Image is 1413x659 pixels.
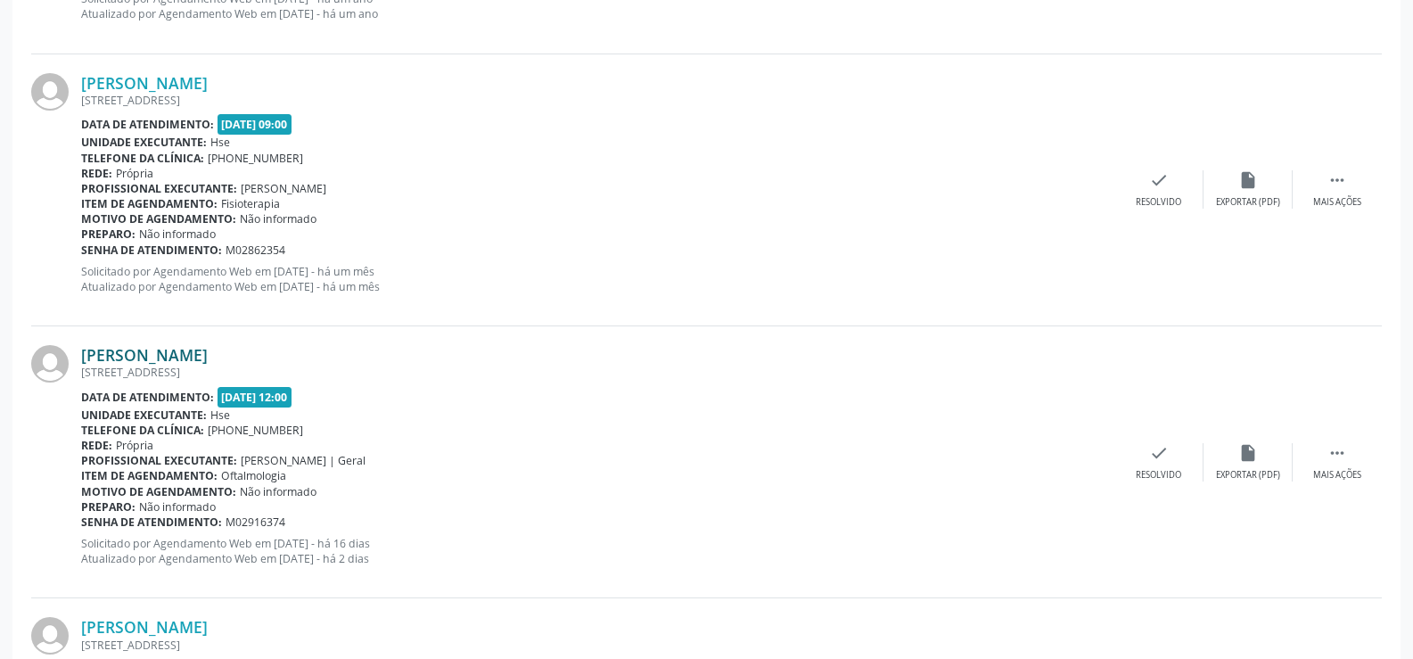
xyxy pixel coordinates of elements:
i: insert_drive_file [1238,170,1258,190]
b: Senha de atendimento: [81,515,222,530]
b: Data de atendimento: [81,390,214,405]
span: M02916374 [226,515,285,530]
div: Mais ações [1313,196,1361,209]
b: Unidade executante: [81,135,207,150]
div: Exportar (PDF) [1216,469,1280,482]
b: Data de atendimento: [81,117,214,132]
div: [STREET_ADDRESS] [81,365,1114,380]
div: [STREET_ADDRESS] [81,93,1114,108]
span: [PERSON_NAME] [241,181,326,196]
b: Rede: [81,166,112,181]
a: [PERSON_NAME] [81,617,208,637]
i: check [1149,170,1169,190]
span: Fisioterapia [221,196,280,211]
div: Resolvido [1136,196,1181,209]
span: Não informado [139,227,216,242]
span: [PHONE_NUMBER] [208,151,303,166]
span: [DATE] 09:00 [218,114,292,135]
div: Mais ações [1313,469,1361,482]
b: Preparo: [81,499,136,515]
img: img [31,345,69,383]
a: [PERSON_NAME] [81,345,208,365]
b: Profissional executante: [81,453,237,468]
span: Não informado [240,484,316,499]
i:  [1327,443,1347,463]
b: Profissional executante: [81,181,237,196]
span: [PHONE_NUMBER] [208,423,303,438]
p: Solicitado por Agendamento Web em [DATE] - há um mês Atualizado por Agendamento Web em [DATE] - h... [81,264,1114,294]
b: Telefone da clínica: [81,423,204,438]
i: check [1149,443,1169,463]
b: Unidade executante: [81,408,207,423]
p: Solicitado por Agendamento Web em [DATE] - há 16 dias Atualizado por Agendamento Web em [DATE] - ... [81,536,1114,566]
b: Rede: [81,438,112,453]
span: Não informado [139,499,216,515]
i: insert_drive_file [1238,443,1258,463]
b: Senha de atendimento: [81,243,222,258]
div: [STREET_ADDRESS] [81,638,1114,653]
div: Exportar (PDF) [1216,196,1280,209]
span: Não informado [240,211,316,227]
span: Própria [116,438,153,453]
b: Motivo de agendamento: [81,484,236,499]
b: Telefone da clínica: [81,151,204,166]
a: [PERSON_NAME] [81,73,208,93]
span: [DATE] 12:00 [218,387,292,408]
img: img [31,617,69,655]
span: M02862354 [226,243,285,258]
span: Oftalmologia [221,468,286,483]
span: Própria [116,166,153,181]
b: Preparo: [81,227,136,242]
i:  [1327,170,1347,190]
div: Resolvido [1136,469,1181,482]
span: Hse [210,135,230,150]
b: Motivo de agendamento: [81,211,236,227]
span: [PERSON_NAME] | Geral [241,453,366,468]
b: Item de agendamento: [81,196,218,211]
b: Item de agendamento: [81,468,218,483]
span: Hse [210,408,230,423]
img: img [31,73,69,111]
